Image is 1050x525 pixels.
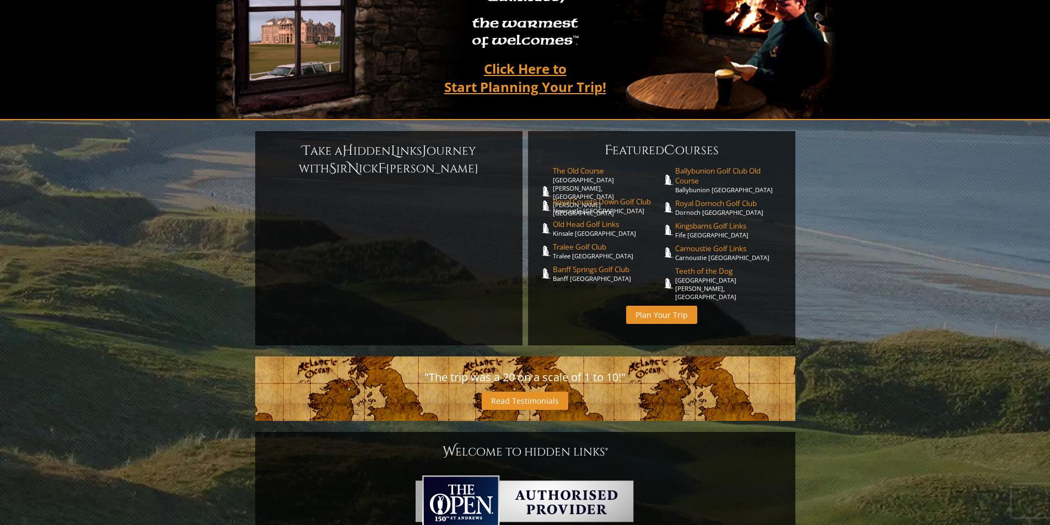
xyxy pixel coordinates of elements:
[675,221,784,239] a: Kingsbarns Golf LinksFife [GEOGRAPHIC_DATA]
[675,198,784,208] span: Royal Dornoch Golf Club
[378,160,386,177] span: F
[675,243,784,253] span: Carnoustie Golf Links
[422,142,427,160] span: J
[302,142,310,160] span: T
[482,392,568,410] a: Read Testimonials
[675,266,784,301] a: Teeth of the Dog[GEOGRAPHIC_DATA][PERSON_NAME], [GEOGRAPHIC_DATA]
[348,160,359,177] span: N
[553,219,662,229] span: Old Head Golf Links
[553,197,662,207] span: Royal County Down Golf Club
[553,166,662,176] span: The Old Course
[675,221,784,231] span: Kingsbarns Golf Links
[675,266,784,276] span: Teeth of the Dog
[266,443,784,461] h1: Welcome To Hidden Links®
[391,142,396,160] span: L
[539,142,784,159] h6: eatured ourses
[342,142,353,160] span: H
[605,142,612,159] span: F
[664,142,675,159] span: C
[553,264,662,283] a: Banff Springs Golf ClubBanff [GEOGRAPHIC_DATA]
[553,166,662,217] a: The Old Course[GEOGRAPHIC_DATA][PERSON_NAME], [GEOGRAPHIC_DATA][PERSON_NAME] [GEOGRAPHIC_DATA]
[675,243,784,262] a: Carnoustie Golf LinksCarnoustie [GEOGRAPHIC_DATA]
[553,264,662,274] span: Banff Springs Golf Club
[266,142,511,177] h6: ake a idden inks ourney with ir ick [PERSON_NAME]
[553,242,662,260] a: Tralee Golf ClubTralee [GEOGRAPHIC_DATA]
[553,219,662,237] a: Old Head Golf LinksKinsale [GEOGRAPHIC_DATA]
[675,166,784,194] a: Ballybunion Golf Club Old CourseBallybunion [GEOGRAPHIC_DATA]
[675,198,784,217] a: Royal Dornoch Golf ClubDornoch [GEOGRAPHIC_DATA]
[553,197,662,215] a: Royal County Down Golf ClubNewcastle [GEOGRAPHIC_DATA]
[433,56,617,100] a: Click Here toStart Planning Your Trip!
[626,306,697,324] a: Plan Your Trip
[266,367,784,387] p: "The trip was a 20 on a scale of 1 to 10!"
[329,160,336,177] span: S
[553,242,662,252] span: Tralee Golf Club
[675,166,784,186] span: Ballybunion Golf Club Old Course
